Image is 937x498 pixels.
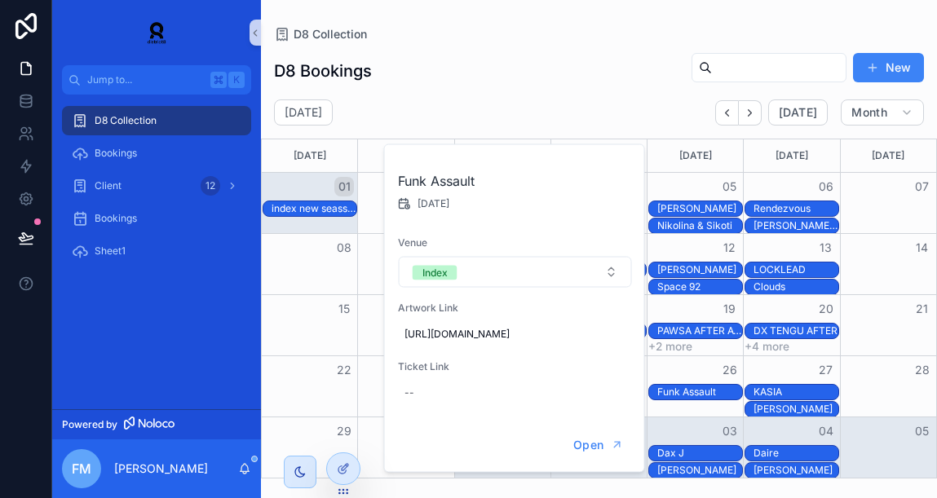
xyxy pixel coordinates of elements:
span: [URL][DOMAIN_NAME] [404,328,626,341]
img: App logo [137,20,176,46]
div: Fatima Hajji [657,201,742,216]
button: [DATE] [768,99,828,126]
a: Powered by [52,409,261,439]
div: [DATE] [746,139,837,172]
a: Bookings [62,139,251,168]
span: Venue [398,236,633,249]
div: Month View [261,139,937,478]
span: Sheet1 [95,245,126,258]
span: [DATE] [418,197,449,210]
div: Dax J [657,446,742,461]
span: K [230,73,243,86]
span: Ticket Link [398,360,633,373]
button: 07 [913,177,932,196]
div: [DATE] [843,139,934,172]
button: Back [715,100,739,126]
button: 21 [913,299,932,319]
button: +2 more [648,340,692,353]
button: Month [841,99,924,126]
button: Jump to...K [62,65,251,95]
div: -- [404,386,414,399]
div: Nikolina & Sikoti [657,219,742,232]
button: 28 [913,360,932,380]
div: Daire [754,446,838,461]
div: PAWSA AFTER AT INDEX [657,324,742,338]
a: Sheet1 [62,236,251,266]
button: 13 [816,238,836,258]
div: Space 92 [657,280,742,294]
div: Index [422,266,448,280]
button: Select Button [399,257,632,288]
div: DX TENGU AFTER [754,324,838,338]
a: D8 Collection [274,26,367,42]
div: [DATE] [650,139,740,172]
button: 29 [334,421,354,441]
h2: [DATE] [285,104,322,121]
button: 01 [334,177,354,196]
a: Client12 [62,171,251,201]
div: Yousuke Yukimatsu [754,463,838,478]
div: Omar + [754,218,838,233]
div: Funk Assault [657,386,742,399]
span: Month [851,105,887,120]
div: Dom Whiting [754,402,838,416]
div: Space 92 [657,280,742,293]
a: Bookings [62,204,251,233]
button: 26 [720,360,740,380]
button: 19 [720,299,740,319]
span: Artwork Link [398,302,633,315]
button: 05 [720,177,740,196]
div: KASIA [754,386,838,399]
button: 03 [720,421,740,441]
h1: D8 Bookings [274,59,372,82]
span: FM [72,459,91,478]
span: Jump to... [87,73,204,86]
div: [DATE] [264,139,355,172]
button: 27 [816,360,836,380]
span: Powered by [62,418,117,431]
button: 14 [913,238,932,258]
div: Clouds [754,280,838,293]
button: Open [563,432,634,459]
button: +4 more [745,340,789,353]
button: 05 [913,421,932,441]
button: New [853,53,924,82]
span: D8 Collection [95,114,157,127]
button: 08 [334,238,354,258]
div: [DATE] [360,139,451,172]
div: Funk Assault [657,385,742,399]
div: [DATE] [457,139,548,172]
div: [PERSON_NAME] [657,263,742,276]
div: [PERSON_NAME] [754,403,838,416]
div: index new seasson poster [272,202,356,215]
span: D8 Collection [294,26,367,42]
div: SOSA [657,262,742,277]
button: 04 [816,421,836,441]
div: LOCKLEAD [754,262,838,277]
div: 12 [201,176,220,196]
div: Paul Van Dyk [657,463,742,478]
div: DX TENGU AFTER [754,324,838,337]
div: [PERSON_NAME] [657,464,742,477]
button: Next [739,100,762,126]
button: 15 [334,299,354,319]
button: 22 [334,360,354,380]
div: KASIA [754,385,838,399]
span: Bookings [95,212,137,225]
span: [DATE] [779,105,817,120]
div: Clouds [754,280,838,294]
button: 06 [816,177,836,196]
div: [PERSON_NAME] [657,202,742,215]
div: Daire [754,447,838,460]
div: Nikolina & Sikoti [657,218,742,233]
div: scrollable content [52,95,261,287]
span: Open [573,438,603,452]
div: index new seasson poster [272,201,356,216]
a: D8 Collection [62,106,251,135]
button: 20 [816,299,836,319]
div: [DATE] [554,139,644,172]
div: Dax J [657,447,742,460]
div: [PERSON_NAME] [754,464,838,477]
